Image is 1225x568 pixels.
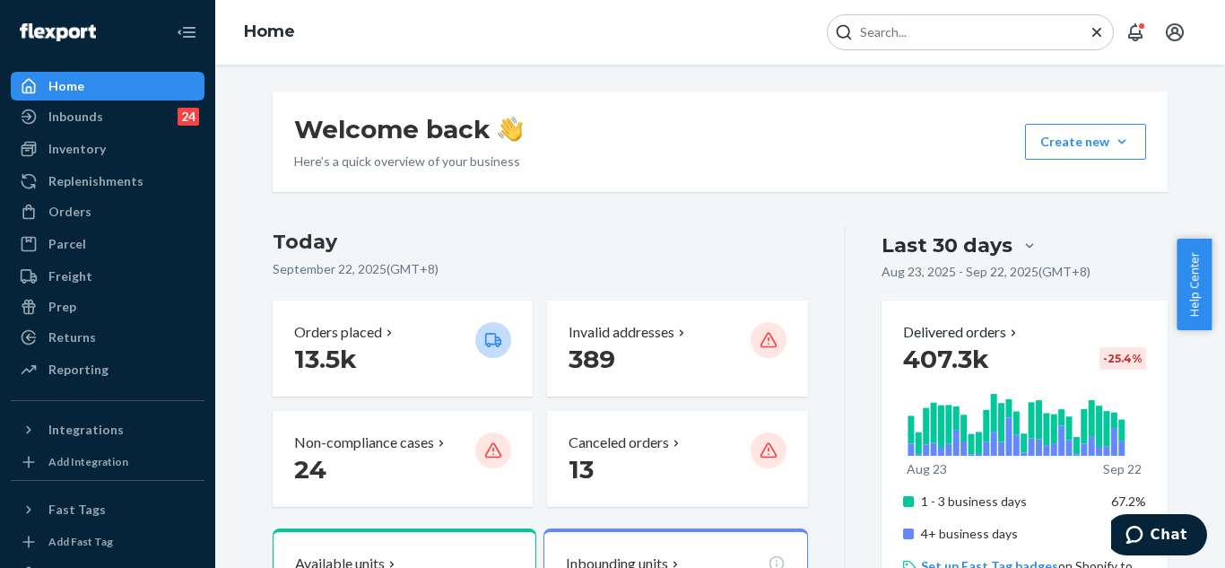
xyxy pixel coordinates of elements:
[48,172,143,190] div: Replenishments
[11,135,204,163] a: Inventory
[48,203,91,221] div: Orders
[921,525,1098,543] p: 4+ business days
[1157,14,1193,50] button: Open account menu
[294,344,357,374] span: 13.5k
[882,232,1012,259] div: Last 30 days
[48,235,86,253] div: Parcel
[1088,23,1106,42] button: Close Search
[48,140,106,158] div: Inventory
[244,22,295,41] a: Home
[294,153,523,170] p: Here’s a quick overview of your business
[11,323,204,352] a: Returns
[569,322,674,343] p: Invalid addresses
[48,298,76,316] div: Prep
[48,361,109,379] div: Reporting
[48,328,96,346] div: Returns
[273,260,808,278] p: September 22, 2025 ( GMT+8 )
[11,495,204,524] button: Fast Tags
[48,108,103,126] div: Inbounds
[48,267,92,285] div: Freight
[1111,494,1146,509] span: 67.2%
[11,293,204,321] a: Prep
[1111,514,1207,559] iframe: Opens a widget where you can chat to one of our agents
[273,301,533,397] button: Orders placed 13.5k
[11,451,204,473] a: Add Integration
[294,454,326,485] span: 24
[48,501,106,519] div: Fast Tags
[11,72,204,100] a: Home
[11,230,204,258] a: Parcel
[11,167,204,196] a: Replenishments
[1177,239,1212,330] button: Help Center
[498,117,523,142] img: hand-wave emoji
[169,14,204,50] button: Close Navigation
[569,433,669,453] p: Canceled orders
[294,113,523,145] h1: Welcome back
[903,322,1021,343] button: Delivered orders
[547,411,807,507] button: Canceled orders 13
[11,415,204,444] button: Integrations
[48,534,113,549] div: Add Fast Tag
[853,23,1073,41] input: Search Input
[11,102,204,131] a: Inbounds24
[835,23,853,41] svg: Search Icon
[1103,460,1142,478] p: Sep 22
[48,77,84,95] div: Home
[882,263,1090,281] p: Aug 23, 2025 - Sep 22, 2025 ( GMT+8 )
[178,108,199,126] div: 24
[20,23,96,41] img: Flexport logo
[569,344,615,374] span: 389
[1099,347,1146,370] div: -25.4 %
[273,228,808,257] h3: Today
[48,421,124,439] div: Integrations
[294,433,434,453] p: Non-compliance cases
[547,301,807,397] button: Invalid addresses 389
[921,493,1098,511] p: 1 - 3 business days
[11,197,204,226] a: Orders
[1025,124,1146,160] button: Create new
[230,6,309,58] ol: breadcrumbs
[294,322,382,343] p: Orders placed
[11,262,204,291] a: Freight
[48,454,128,469] div: Add Integration
[1117,14,1153,50] button: Open notifications
[11,531,204,553] a: Add Fast Tag
[273,411,533,507] button: Non-compliance cases 24
[903,344,989,374] span: 407.3k
[11,355,204,384] a: Reporting
[907,460,947,478] p: Aug 23
[569,454,594,485] span: 13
